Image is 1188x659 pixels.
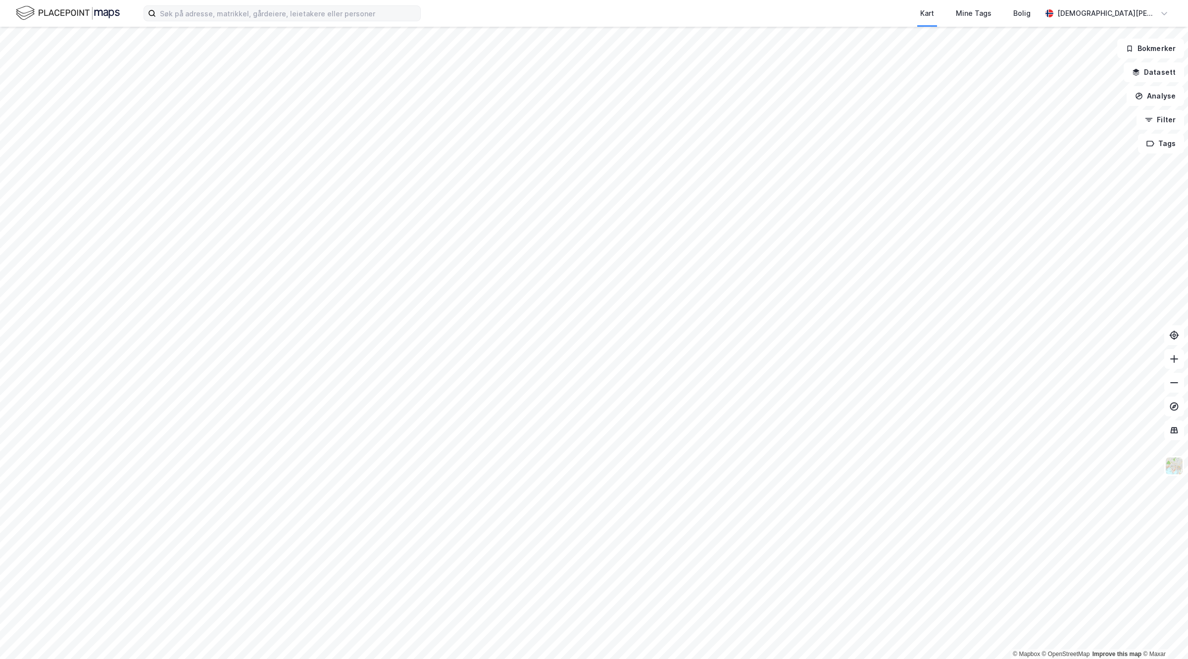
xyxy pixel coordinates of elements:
[1165,456,1184,475] img: Z
[1127,86,1184,106] button: Analyse
[1137,110,1184,130] button: Filter
[156,6,420,21] input: Søk på adresse, matrikkel, gårdeiere, leietakere eller personer
[1042,651,1090,658] a: OpenStreetMap
[1117,39,1184,58] button: Bokmerker
[1092,651,1141,658] a: Improve this map
[1013,7,1031,19] div: Bolig
[1138,611,1188,659] iframe: Chat Widget
[1013,651,1040,658] a: Mapbox
[1124,62,1184,82] button: Datasett
[1138,134,1184,153] button: Tags
[1057,7,1156,19] div: [DEMOGRAPHIC_DATA][PERSON_NAME]
[16,4,120,22] img: logo.f888ab2527a4732fd821a326f86c7f29.svg
[956,7,991,19] div: Mine Tags
[920,7,934,19] div: Kart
